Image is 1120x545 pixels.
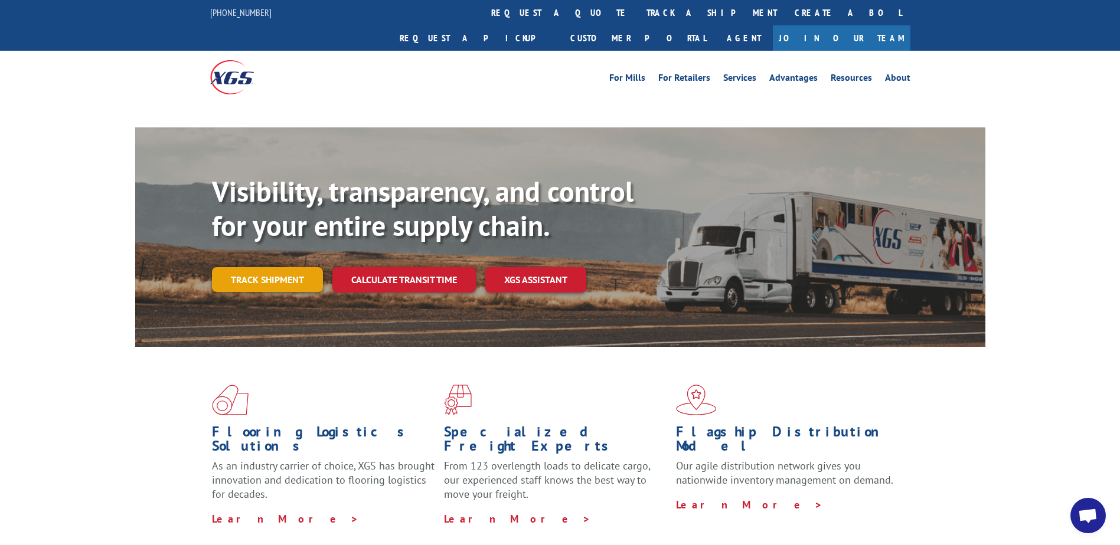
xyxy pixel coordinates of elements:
[212,425,435,459] h1: Flooring Logistics Solutions
[391,25,561,51] a: Request a pickup
[444,459,667,511] p: From 123 overlength loads to delicate cargo, our experienced staff knows the best way to move you...
[885,73,910,86] a: About
[212,267,323,292] a: Track shipment
[444,512,591,526] a: Learn More >
[715,25,773,51] a: Agent
[658,73,710,86] a: For Retailers
[609,73,645,86] a: For Mills
[561,25,715,51] a: Customer Portal
[676,425,899,459] h1: Flagship Distribution Model
[676,385,717,415] img: xgs-icon-flagship-distribution-model-red
[212,173,634,244] b: Visibility, transparency, and control for your entire supply chain.
[485,267,586,293] a: XGS ASSISTANT
[332,267,476,293] a: Calculate transit time
[444,425,667,459] h1: Specialized Freight Experts
[212,385,249,415] img: xgs-icon-total-supply-chain-intelligence-red
[676,498,823,511] a: Learn More >
[773,25,910,51] a: Join Our Team
[831,73,872,86] a: Resources
[444,385,472,415] img: xgs-icon-focused-on-flooring-red
[210,6,272,18] a: [PHONE_NUMBER]
[723,73,756,86] a: Services
[676,459,893,487] span: Our agile distribution network gives you nationwide inventory management on demand.
[212,512,359,526] a: Learn More >
[769,73,818,86] a: Advantages
[212,459,435,501] span: As an industry carrier of choice, XGS has brought innovation and dedication to flooring logistics...
[1070,498,1106,533] a: Open chat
